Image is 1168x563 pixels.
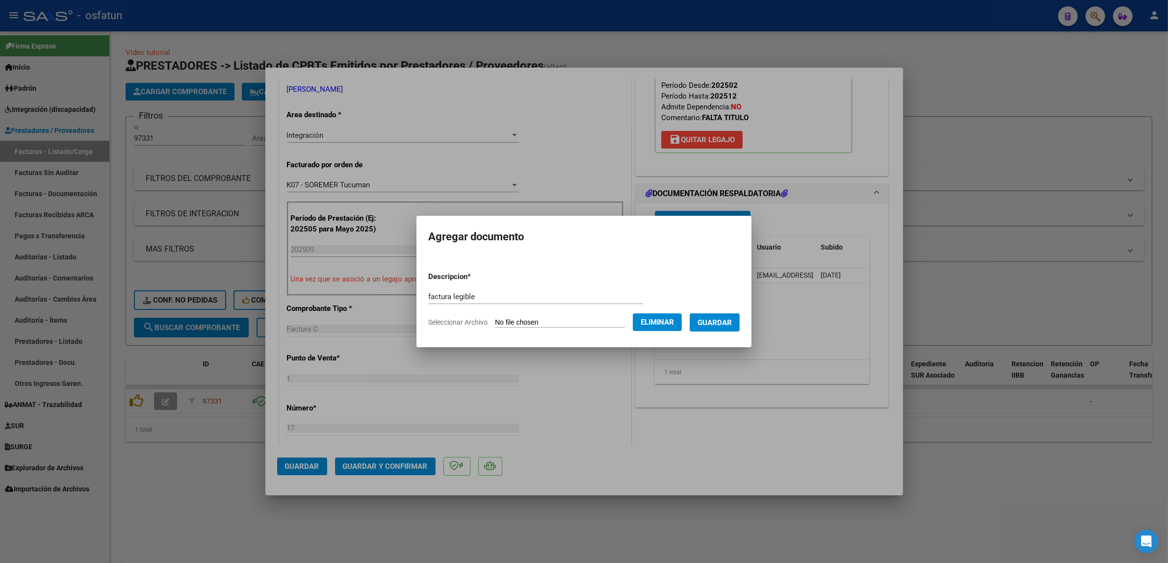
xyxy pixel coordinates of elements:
h2: Agregar documento [428,228,740,246]
span: Seleccionar Archivo [428,318,488,326]
span: Guardar [698,318,732,327]
p: Descripcion [428,271,522,282]
span: Eliminar [641,318,674,327]
button: Eliminar [633,313,682,331]
div: Open Intercom Messenger [1135,530,1158,553]
button: Guardar [690,313,740,332]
